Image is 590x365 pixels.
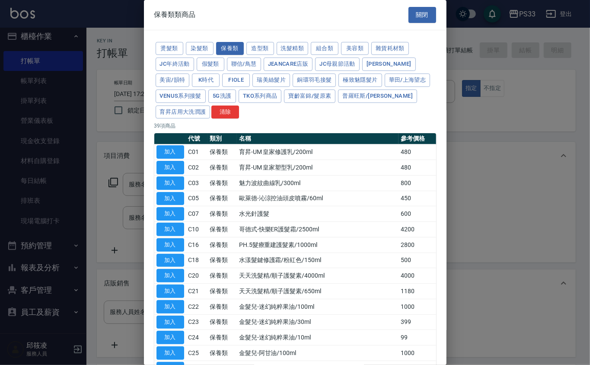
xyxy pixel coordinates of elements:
td: 480 [399,144,436,160]
button: 聯信/鳥慧 [227,58,261,71]
button: 清除 [211,106,239,119]
button: 5G洗護 [208,90,236,103]
td: 哥德式-快樂ER護髮霜/2500ml [237,222,399,237]
td: 800 [399,175,436,191]
td: C10 [186,222,208,237]
td: C21 [186,284,208,299]
td: 金髮兒-迷幻純粹果油/100ml [237,299,399,314]
td: 保養類 [207,346,237,361]
button: 燙髮類 [156,42,183,55]
td: 保養類 [207,299,237,314]
td: 保養類 [207,253,237,268]
span: 保養類類商品 [154,10,196,19]
td: 歐萊德-沁涼控油頭皮噴霧/60ml [237,191,399,206]
th: 類別 [207,133,237,144]
button: 加入 [156,346,184,360]
td: 保養類 [207,222,237,237]
td: 500 [399,253,436,268]
button: 美宙/韻特 [156,74,190,87]
button: JC年終活動 [156,58,194,71]
td: 600 [399,206,436,222]
button: 假髮類 [197,58,224,71]
button: 加入 [156,223,184,236]
td: 480 [399,160,436,176]
td: 保養類 [207,237,237,253]
th: 代號 [186,133,208,144]
td: C25 [186,346,208,361]
button: [PERSON_NAME] [362,58,416,71]
td: 金髮兒-迷幻純粹果油/30ml [237,314,399,330]
button: 加入 [156,254,184,267]
button: 雜貨耗材類 [371,42,409,55]
td: 水漾髮鍵修護霜/粉紅色/150ml [237,253,399,268]
td: PH.5髮療重建護髮素/1000ml [237,237,399,253]
button: 銅環羽毛接髮 [293,74,336,87]
button: 加入 [156,161,184,174]
button: 保養類 [216,42,244,55]
td: 1000 [399,299,436,314]
td: C20 [186,268,208,284]
td: 1000 [399,346,436,361]
td: 保養類 [207,206,237,222]
td: C24 [186,330,208,346]
td: 99 [399,330,436,346]
td: 天天洗髮精/順子護髮素/4000ml [237,268,399,284]
td: 金髮兒-迷幻純粹果油/10ml [237,330,399,346]
button: 關閉 [408,7,436,23]
button: 加入 [156,192,184,205]
td: 保養類 [207,330,237,346]
td: 保養類 [207,268,237,284]
button: 加入 [156,176,184,190]
button: TKO系列商品 [239,90,282,103]
td: C01 [186,144,208,160]
button: 洗髮精類 [277,42,309,55]
td: 399 [399,314,436,330]
td: 4200 [399,222,436,237]
td: C16 [186,237,208,253]
td: 保養類 [207,144,237,160]
td: 水光針護髮 [237,206,399,222]
td: C18 [186,253,208,268]
th: 參考價格 [399,133,436,144]
button: JC母親節活動 [315,58,360,71]
td: 保養類 [207,314,237,330]
button: 加入 [156,238,184,252]
td: 保養類 [207,191,237,206]
td: C23 [186,314,208,330]
button: K時代 [192,74,220,87]
button: JeanCare店販 [264,58,313,71]
button: 瑞美絲髮片 [252,74,290,87]
button: 加入 [156,300,184,314]
td: 450 [399,191,436,206]
td: C07 [186,206,208,222]
button: 造型類 [246,42,274,55]
td: 保養類 [207,160,237,176]
td: 育昇-UM 皇家修護乳/200ml [237,144,399,160]
button: 加入 [156,316,184,329]
td: C02 [186,160,208,176]
td: 保養類 [207,175,237,191]
button: 加入 [156,207,184,221]
button: 加入 [156,145,184,159]
button: 育昇店用大洗潤護 [156,106,210,119]
td: 保養類 [207,284,237,299]
button: 普羅旺斯/[PERSON_NAME] [338,90,417,103]
td: 育昇-UM 皇家塑型乳/200ml [237,160,399,176]
button: 華田/上海望志 [385,74,431,87]
button: 加入 [156,331,184,344]
button: FIOLE [222,74,250,87]
td: C22 [186,299,208,314]
td: 魅力波紋曲線乳/300ml [237,175,399,191]
th: 名稱 [237,133,399,144]
td: C03 [186,175,208,191]
td: 2800 [399,237,436,253]
button: 極致魅隱髮片 [338,74,382,87]
button: 組合類 [311,42,338,55]
td: 1180 [399,284,436,299]
button: 美容類 [341,42,369,55]
button: 加入 [156,285,184,298]
p: 39 項商品 [154,122,436,130]
td: 4000 [399,268,436,284]
button: 染髮類 [186,42,214,55]
button: 加入 [156,269,184,282]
